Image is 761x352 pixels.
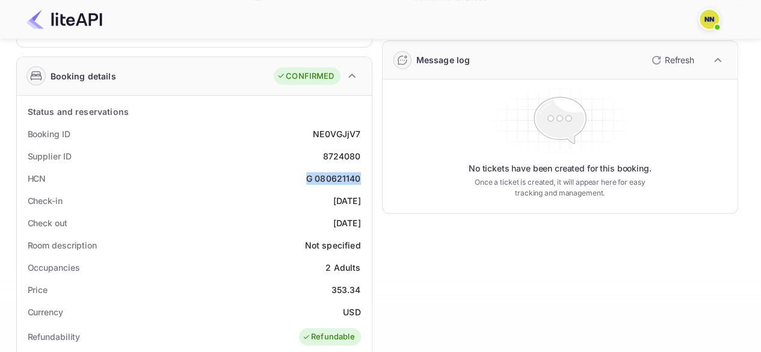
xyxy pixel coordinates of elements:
[28,239,97,252] div: Room description
[28,194,63,207] div: Check-in
[305,239,361,252] div: Not specified
[416,54,470,66] div: Message log
[313,128,360,140] div: NE0VGJjV7
[28,150,72,162] div: Supplier ID
[306,172,361,185] div: G 080621140
[28,261,80,274] div: Occupancies
[333,217,361,229] div: [DATE]
[302,331,355,343] div: Refundable
[469,162,652,174] p: No tickets have been created for this booking.
[28,330,81,343] div: Refundability
[325,261,360,274] div: 2 Adults
[322,150,360,162] div: 8724080
[700,10,719,29] img: N/A N/A
[51,70,116,82] div: Booking details
[28,128,70,140] div: Booking ID
[28,306,63,318] div: Currency
[277,70,334,82] div: CONFIRMED
[28,172,46,185] div: HCN
[343,306,360,318] div: USD
[28,283,48,296] div: Price
[331,283,361,296] div: 353.34
[665,54,694,66] p: Refresh
[28,217,67,229] div: Check out
[644,51,699,70] button: Refresh
[333,194,361,207] div: [DATE]
[465,177,655,199] p: Once a ticket is created, it will appear here for easy tracking and management.
[26,10,102,29] img: LiteAPI Logo
[28,105,129,118] div: Status and reservations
